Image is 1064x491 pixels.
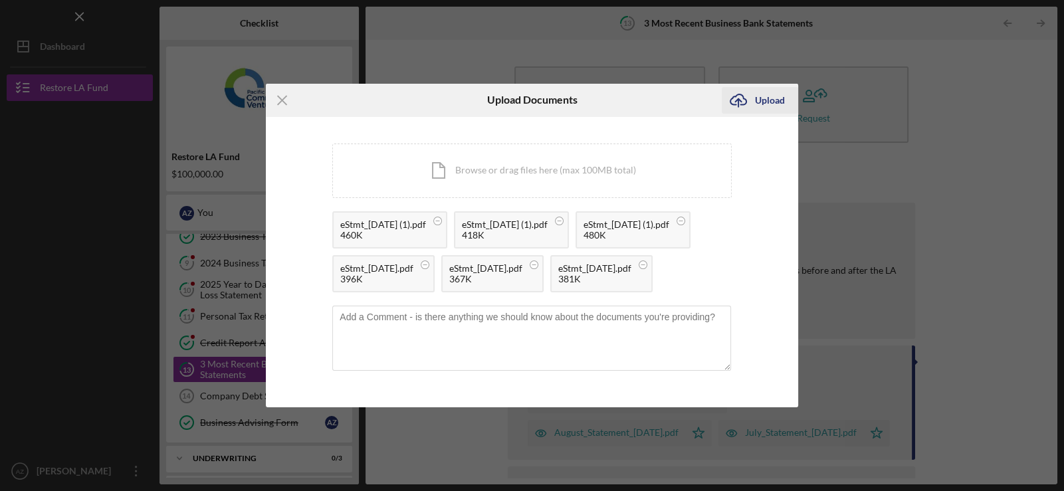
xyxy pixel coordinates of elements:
[558,263,631,274] div: eStmt_[DATE].pdf
[449,274,522,284] div: 367K
[584,230,669,241] div: 480K
[486,94,577,106] h6: Upload Documents
[340,263,413,274] div: eStmt_[DATE].pdf
[340,230,426,241] div: 460K
[755,87,785,114] div: Upload
[584,219,669,230] div: eStmt_[DATE] (1).pdf
[462,219,548,230] div: eStmt_[DATE] (1).pdf
[722,87,798,114] button: Upload
[558,274,631,284] div: 381K
[462,230,548,241] div: 418K
[340,219,426,230] div: eStmt_[DATE] (1).pdf
[449,263,522,274] div: eStmt_[DATE].pdf
[340,274,413,284] div: 396K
